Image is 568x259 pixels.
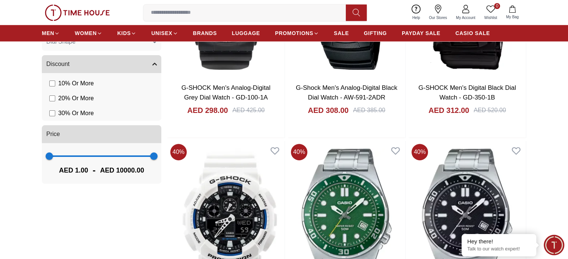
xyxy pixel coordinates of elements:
[296,84,397,101] a: G-Shock Men's Analog-Digital Black Dial Watch - AW-591-2ADR
[170,144,187,160] span: 40 %
[232,26,260,40] a: LUGGAGE
[467,238,531,245] div: Hey there!
[494,3,500,9] span: 0
[409,15,423,20] span: Help
[453,15,478,20] span: My Account
[42,26,60,40] a: MEN
[275,29,313,37] span: PROMOTIONS
[418,84,516,101] a: G-SHOCK Men's Digital Black Dial Watch - GD-350-1B
[117,29,131,37] span: KIDS
[100,165,144,176] span: AED 10000.00
[88,164,100,176] span: -
[428,105,469,116] h4: AED 312.00
[275,26,319,40] a: PROMOTIONS
[75,29,97,37] span: WOMEN
[59,165,88,176] span: AED 1.00
[181,84,271,101] a: G-SHOCK Men's Analog-Digital Grey Dial Watch - GD-100-1A
[402,29,440,37] span: PAYDAY SALE
[45,4,110,21] img: ...
[49,80,55,86] input: 10% Or More
[455,26,490,40] a: CASIO SALE
[408,3,425,22] a: Help
[58,109,94,118] span: 30 % Or More
[58,94,94,103] span: 20 % Or More
[481,15,500,20] span: Wishlist
[117,26,136,40] a: KIDS
[193,29,217,37] span: BRANDS
[502,4,523,21] button: My Bag
[480,3,502,22] a: 0Wishlist
[353,106,385,115] div: AED 385.00
[42,125,161,143] button: Price
[49,110,55,116] input: 30% Or More
[46,130,60,139] span: Price
[58,79,94,88] span: 10 % Or More
[151,29,172,37] span: UNISEX
[425,3,451,22] a: Our Stores
[49,95,55,101] input: 20% Or More
[334,26,349,40] a: SALE
[467,246,531,252] p: Talk to our watch expert!
[46,37,75,46] span: Dial Shape
[75,26,102,40] a: WOMEN
[402,26,440,40] a: PAYDAY SALE
[544,235,564,255] div: Chat Widget
[193,26,217,40] a: BRANDS
[151,26,178,40] a: UNISEX
[455,29,490,37] span: CASIO SALE
[364,26,387,40] a: GIFTING
[232,29,260,37] span: LUGGAGE
[42,55,161,73] button: Discount
[503,14,522,20] span: My Bag
[291,144,307,160] span: 40 %
[334,29,349,37] span: SALE
[474,106,506,115] div: AED 520.00
[364,29,387,37] span: GIFTING
[46,60,69,69] span: Discount
[426,15,450,20] span: Our Stores
[232,106,264,115] div: AED 425.00
[412,144,428,160] span: 40 %
[42,29,54,37] span: MEN
[308,105,348,116] h4: AED 308.00
[42,33,161,51] button: Dial Shape
[187,105,228,116] h4: AED 298.00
